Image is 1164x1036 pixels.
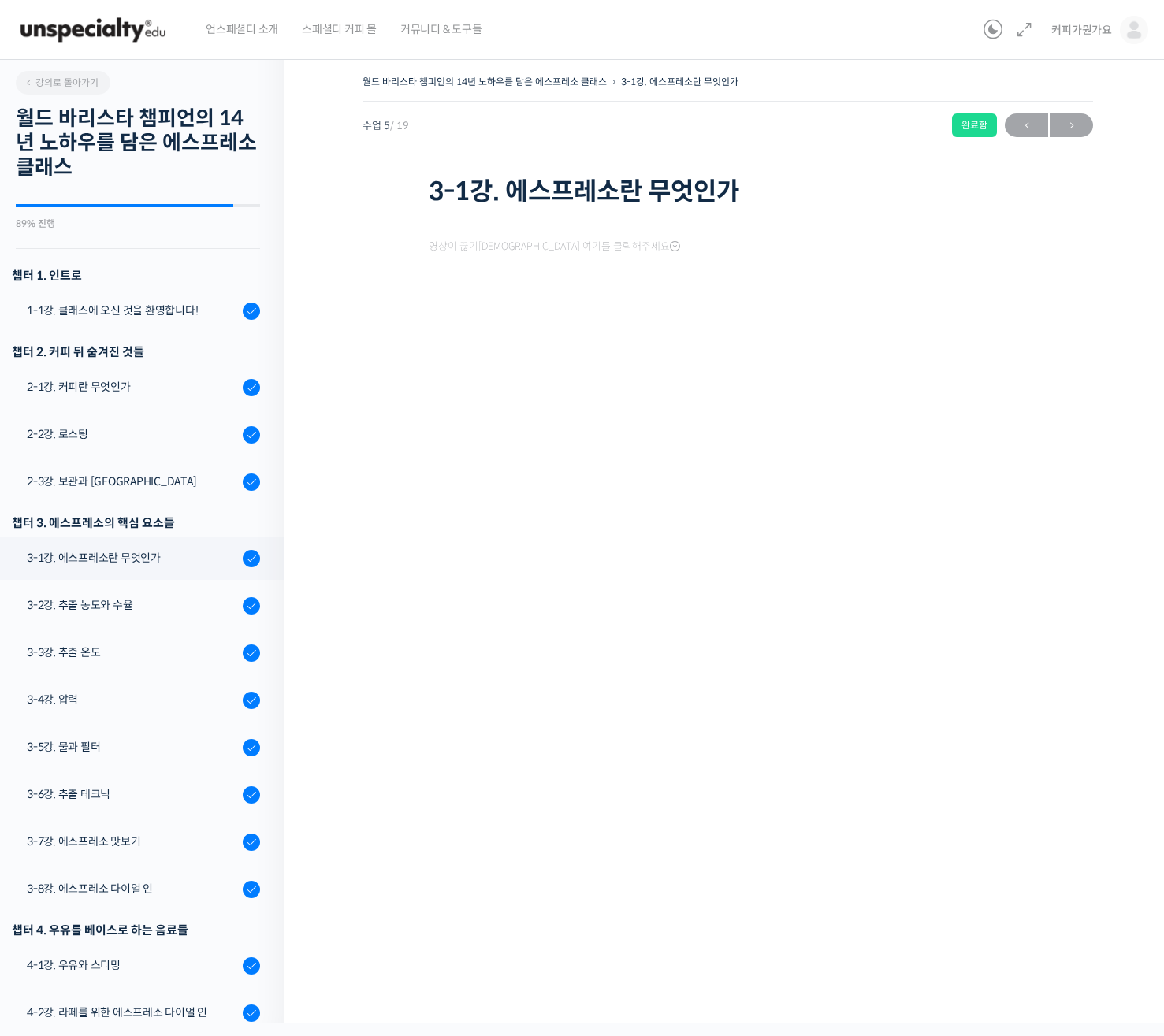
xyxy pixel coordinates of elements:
[1051,23,1112,37] span: 커피가뭔가요
[12,512,260,533] div: 챕터 3. 에스프레소의 핵심 요소들
[429,176,1028,206] h1: 3-1강. 에스프레소란 무엇인가
[27,425,238,443] div: 2-2강. 로스팅
[27,691,238,708] div: 3-4강. 압력
[27,738,238,756] div: 3-5강. 물과 필터
[27,833,238,850] div: 3-7강. 에스프레소 맛보기
[1005,113,1048,137] a: ←이전
[952,113,997,137] div: 완료함
[27,473,238,490] div: 2-3강. 보관과 [GEOGRAPHIC_DATA]
[16,219,260,228] div: 89% 진행
[27,785,238,803] div: 3-6강. 추출 테크닉
[1005,115,1048,136] span: ←
[12,919,260,941] div: 챕터 4. 우유를 베이스로 하는 음료들
[429,240,680,253] span: 영상이 끊기[DEMOGRAPHIC_DATA] 여기를 클릭해주세요
[27,549,238,566] div: 3-1강. 에스프레소란 무엇인가
[27,302,238,319] div: 1-1강. 클래스에 오신 것을 환영합니다!
[24,76,99,88] span: 강의로 돌아가기
[27,644,238,661] div: 3-3강. 추출 온도
[27,956,238,974] div: 4-1강. 우유와 스티밍
[363,121,409,131] span: 수업 5
[27,880,238,897] div: 3-8강. 에스프레소 다이얼 인
[27,378,238,395] div: 2-1강. 커피란 무엇인가
[16,106,260,180] h2: 월드 바리스타 챔피언의 14년 노하우를 담은 에스프레소 클래스
[27,596,238,614] div: 3-2강. 추출 농도와 수율
[12,341,260,362] div: 챕터 2. 커피 뒤 숨겨진 것들
[16,71,110,95] a: 강의로 돌아가기
[27,1004,238,1021] div: 4-2강. 라떼를 위한 에스프레소 다이얼 인
[390,119,409,132] span: / 19
[12,265,260,286] h3: 챕터 1. 인트로
[363,76,607,87] a: 월드 바리스타 챔피언의 14년 노하우를 담은 에스프레소 클래스
[621,76,738,87] a: 3-1강. 에스프레소란 무엇인가
[1050,115,1093,136] span: →
[1050,113,1093,137] a: 다음→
